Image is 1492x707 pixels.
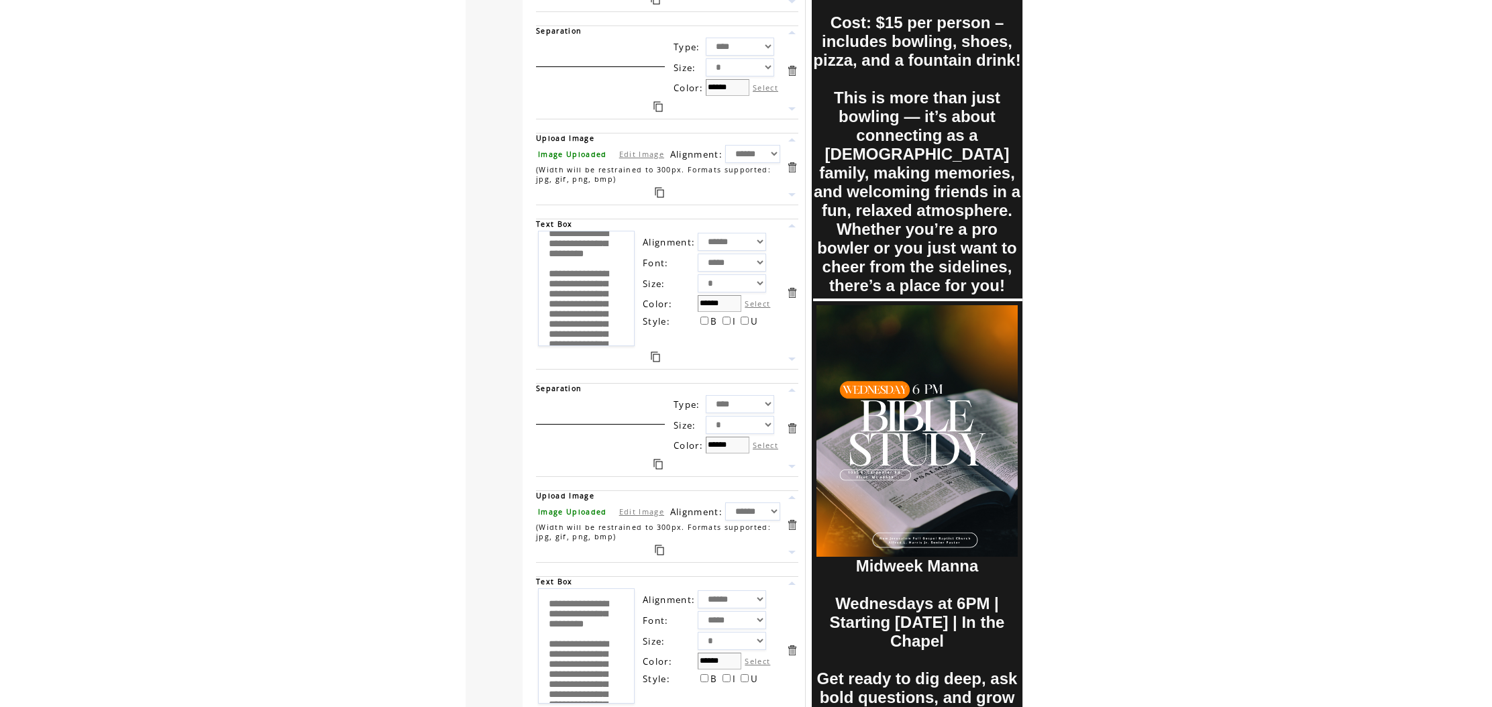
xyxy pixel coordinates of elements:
span: Alignment: [670,148,723,160]
a: Delete this item [786,64,798,77]
label: Select [753,440,778,450]
span: Separation [536,384,582,393]
span: (Width will be restrained to 300px. Formats supported: jpg, gif, png, bmp) [536,165,771,184]
span: B [710,673,717,685]
span: Upload Image [536,133,594,143]
label: Select [745,656,770,666]
span: Separation [536,26,582,36]
a: Edit Image [619,506,664,516]
a: Move this item down [786,460,798,473]
a: Duplicate this item [653,459,663,470]
span: Image Uploaded [538,150,607,159]
span: Size: [643,635,665,647]
span: Size: [674,62,696,74]
span: Image Uploaded [538,507,607,516]
span: Style: [643,315,670,327]
span: U [751,315,758,327]
span: Font: [643,614,669,627]
a: Duplicate this item [653,101,663,112]
a: Move this item down [786,188,798,201]
a: Move this item down [786,353,798,366]
a: Duplicate this item [655,545,664,555]
label: Select [753,83,778,93]
span: Text Box [536,577,573,586]
span: Alignment: [643,594,695,606]
span: Type: [674,41,700,53]
a: Move this item down [786,103,798,115]
span: Color: [643,298,672,310]
span: Alignment: [670,506,723,518]
a: Move this item up [786,491,798,504]
a: Delete this item [786,422,798,435]
a: Duplicate this item [651,351,660,362]
span: Style: [643,673,670,685]
span: Size: [643,278,665,290]
a: Move this item up [786,26,798,39]
a: Delete this item [786,519,798,531]
span: Color: [674,82,703,94]
span: Upload Image [536,491,594,500]
span: Text Box [536,219,573,229]
span: I [733,673,736,685]
span: U [751,673,758,685]
span: Type: [674,398,700,411]
a: Move this item down [786,546,798,559]
span: Color: [674,439,703,451]
label: Select [745,298,770,309]
a: Move this item up [786,219,798,232]
a: Move this item up [786,384,798,396]
span: I [733,315,736,327]
a: Edit Image [619,149,664,159]
a: Delete this item [786,161,798,174]
span: Font: [643,257,669,269]
a: Delete this item [786,644,798,657]
span: Size: [674,419,696,431]
img: images [816,305,1018,557]
a: Duplicate this item [655,187,664,198]
a: Move this item up [786,577,798,590]
span: Alignment: [643,236,695,248]
a: Move this item up [786,133,798,146]
span: (Width will be restrained to 300px. Formats supported: jpg, gif, png, bmp) [536,523,771,541]
a: Delete this item [786,286,798,299]
span: Color: [643,655,672,667]
span: B [710,315,717,327]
